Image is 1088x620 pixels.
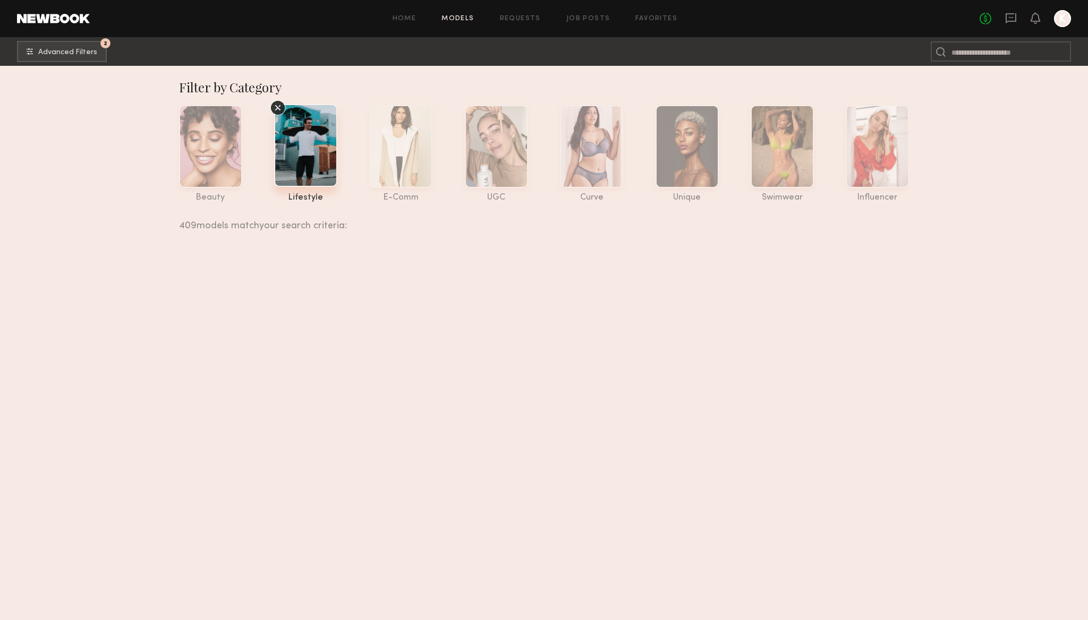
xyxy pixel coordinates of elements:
[17,41,107,62] button: 2Advanced Filters
[656,193,719,202] div: unique
[274,193,337,202] div: lifestyle
[38,49,97,56] span: Advanced Filters
[751,193,814,202] div: swimwear
[369,193,432,202] div: e-comm
[179,209,901,231] div: 409 models match your search criteria:
[566,15,610,22] a: Job Posts
[465,193,528,202] div: UGC
[393,15,416,22] a: Home
[179,79,909,96] div: Filter by Category
[846,193,909,202] div: influencer
[500,15,541,22] a: Requests
[560,193,623,202] div: curve
[1054,10,1071,27] a: K
[179,193,242,202] div: beauty
[635,15,677,22] a: Favorites
[441,15,474,22] a: Models
[104,41,107,46] span: 2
